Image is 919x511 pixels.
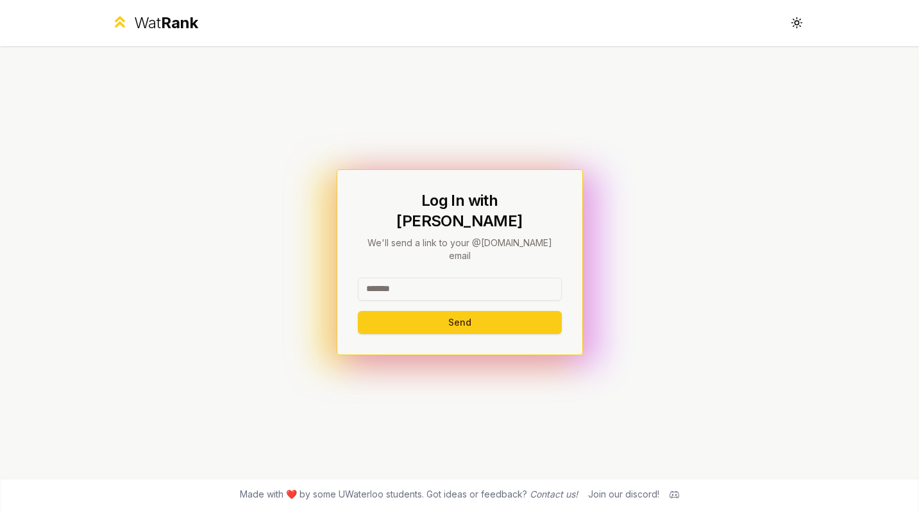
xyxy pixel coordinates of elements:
[111,13,199,33] a: WatRank
[588,488,659,501] div: Join our discord!
[358,237,562,262] p: We'll send a link to your @[DOMAIN_NAME] email
[240,488,578,501] span: Made with ❤️ by some UWaterloo students. Got ideas or feedback?
[358,311,562,334] button: Send
[161,13,198,32] span: Rank
[530,489,578,499] a: Contact us!
[134,13,198,33] div: Wat
[358,190,562,231] h1: Log In with [PERSON_NAME]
